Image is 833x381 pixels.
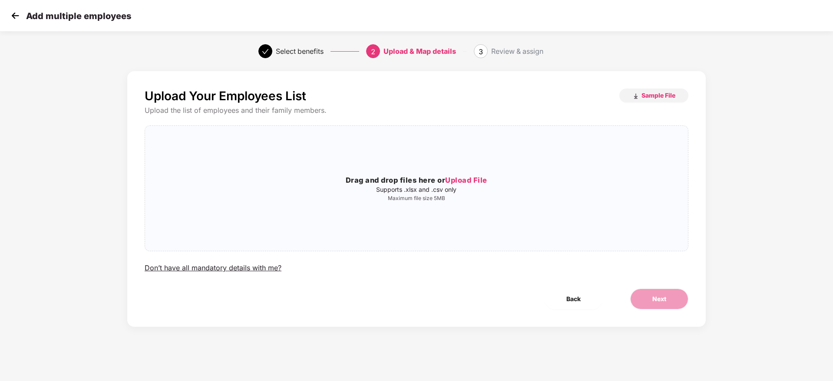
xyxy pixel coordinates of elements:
h3: Drag and drop files here or [145,175,688,186]
span: Drag and drop files here orUpload FileSupports .xlsx and .csv onlyMaximum file size 5MB [145,126,688,251]
span: Sample File [641,91,675,99]
img: svg+xml;base64,PHN2ZyB4bWxucz0iaHR0cDovL3d3dy53My5vcmcvMjAwMC9zdmciIHdpZHRoPSIzMCIgaGVpZ2h0PSIzMC... [9,9,22,22]
div: Don’t have all mandatory details with me? [145,263,281,273]
div: Review & assign [491,44,543,58]
div: Upload & Map details [383,44,456,58]
p: Add multiple employees [26,11,131,21]
button: Sample File [619,89,688,102]
span: Back [566,294,581,304]
span: 3 [479,47,483,56]
span: check [262,48,269,55]
p: Maximum file size 5MB [145,195,688,202]
p: Upload Your Employees List [145,89,306,103]
span: Upload File [445,176,487,184]
div: Upload the list of employees and their family members. [145,106,688,115]
button: Next [630,289,688,309]
p: Supports .xlsx and .csv only [145,186,688,193]
img: download_icon [632,93,639,100]
button: Back [545,289,602,309]
span: 2 [371,47,375,56]
div: Select benefits [276,44,324,58]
